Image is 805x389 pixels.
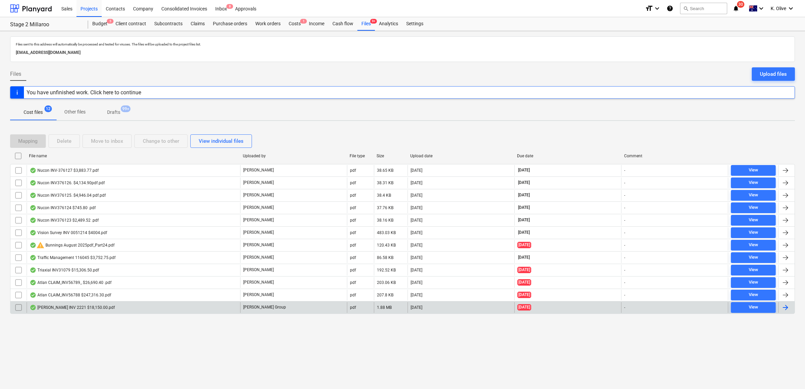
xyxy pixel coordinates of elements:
div: 207.8 KB [377,293,393,297]
div: pdf [350,293,356,297]
button: View [731,277,776,288]
div: OCR finished [30,193,36,198]
div: OCR finished [30,267,36,273]
div: OCR finished [30,205,36,210]
p: [PERSON_NAME] [243,292,274,298]
button: View [731,190,776,201]
a: Files9+ [357,17,375,31]
span: [DATE] [517,205,530,210]
p: Files sent to this address will automatically be processed and tested for viruses. The files will... [16,42,789,46]
a: Client contract [111,17,150,31]
span: 5 [107,19,114,24]
div: View [749,179,758,187]
div: [DATE] [411,305,422,310]
div: - [624,230,625,235]
span: Files [10,70,21,78]
div: Settings [402,17,427,31]
div: View [749,279,758,286]
p: Cost files [24,109,43,116]
button: View [731,202,776,213]
div: View [749,191,758,199]
span: [DATE] [517,192,530,198]
i: keyboard_arrow_down [757,4,765,12]
a: Claims [187,17,209,31]
span: 12 [44,105,52,112]
div: Stage 2 Millaroo [10,21,80,28]
div: - [624,255,625,260]
span: [DATE] [517,304,531,311]
div: 38.4 KB [377,193,391,198]
span: [DATE] [517,167,530,173]
p: [PERSON_NAME] [243,280,274,285]
div: pdf [350,305,356,310]
div: OCR finished [30,218,36,223]
div: 37.76 KB [377,205,393,210]
span: [DATE] [517,279,531,286]
div: [DATE] [411,230,422,235]
div: OCR finished [30,180,36,186]
span: [DATE] [517,217,530,223]
a: Income [305,17,328,31]
div: - [624,305,625,310]
span: 9+ [370,19,377,24]
div: 38.65 KB [377,168,393,173]
p: [PERSON_NAME] [243,217,274,223]
button: View [731,215,776,226]
div: OCR finished [30,168,36,173]
div: pdf [350,280,356,285]
span: search [683,6,688,11]
div: [DATE] [411,280,422,285]
div: - [624,243,625,248]
span: 1 [300,19,307,24]
div: Cash flow [328,17,357,31]
div: pdf [350,218,356,223]
span: K. Olive [771,6,786,11]
div: pdf [350,181,356,185]
i: Knowledge base [667,4,673,12]
a: Purchase orders [209,17,251,31]
div: pdf [350,243,356,248]
div: Size [377,154,405,158]
div: OCR finished [30,280,36,285]
div: Costs [285,17,305,31]
div: - [624,193,625,198]
span: [DATE] [517,230,530,235]
div: Budget [88,17,111,31]
button: Search [680,3,727,14]
button: View [731,302,776,313]
div: [DATE] [411,181,422,185]
a: Subcontracts [150,17,187,31]
a: Costs1 [285,17,305,31]
div: - [624,293,625,297]
div: - [624,218,625,223]
span: warning [36,241,44,249]
span: 99+ [121,105,131,112]
span: [DATE] [517,292,531,298]
div: Traffic Management 116045 $3,752.75.pdf [30,255,116,260]
div: Analytics [375,17,402,31]
p: [PERSON_NAME] [243,192,274,198]
span: 30 [737,1,744,8]
div: [DATE] [411,168,422,173]
div: pdf [350,255,356,260]
div: Nucon INV376124 $745.80 .pdf [30,205,96,210]
button: View [731,227,776,238]
div: pdf [350,168,356,173]
p: [PERSON_NAME] [243,205,274,210]
span: [DATE] [517,242,531,248]
div: Vision Survey INV 0051214 $4004.pdf [30,230,107,235]
p: Drafts [107,109,120,116]
p: [PERSON_NAME] [243,267,274,273]
div: OCR finished [30,230,36,235]
div: [DATE] [411,268,422,272]
p: [PERSON_NAME] [243,167,274,173]
div: Upload date [410,154,512,158]
div: View [749,291,758,299]
div: 120.43 KB [377,243,396,248]
div: View individual files [199,137,244,145]
div: 203.06 KB [377,280,396,285]
div: - [624,181,625,185]
div: Comment [624,154,726,158]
